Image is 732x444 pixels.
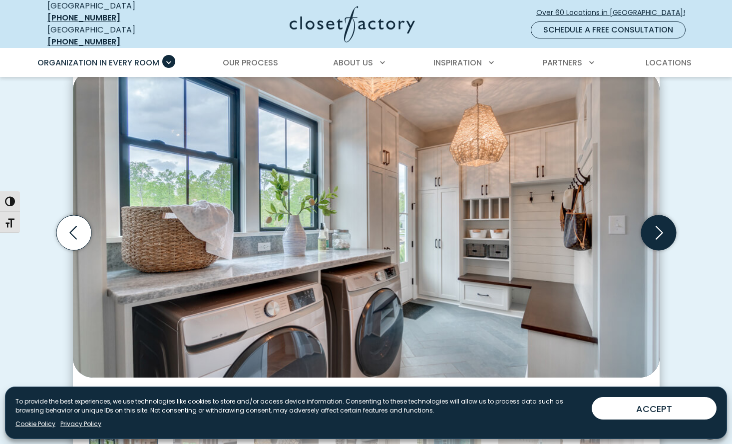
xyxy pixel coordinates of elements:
span: Locations [646,57,692,68]
nav: Primary Menu [30,49,702,77]
a: [PHONE_NUMBER] [47,36,120,47]
span: Over 60 Locations in [GEOGRAPHIC_DATA]! [536,7,693,18]
a: Cookie Policy [15,420,55,429]
figcaption: Spacious mudroom and laundry combo featuring a built-in bench with coat hooks. [73,378,660,396]
button: ACCEPT [592,397,717,420]
p: To provide the best experiences, we use technologies like cookies to store and/or access device i... [15,397,584,415]
a: Schedule a Free Consultation [531,21,686,38]
button: Next slide [637,211,680,254]
img: Spacious mudroom and laundry combo featuring a long bench with coat hooks, and multiple built-in ... [73,70,660,378]
span: Inspiration [433,57,482,68]
a: Over 60 Locations in [GEOGRAPHIC_DATA]! [536,4,694,21]
span: About Us [333,57,373,68]
span: Organization in Every Room [37,57,159,68]
a: Privacy Policy [60,420,101,429]
a: [PHONE_NUMBER] [47,12,120,23]
img: Closet Factory Logo [290,6,415,42]
button: Previous slide [52,211,95,254]
span: Our Process [223,57,278,68]
div: [GEOGRAPHIC_DATA] [47,24,192,48]
span: Partners [543,57,582,68]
